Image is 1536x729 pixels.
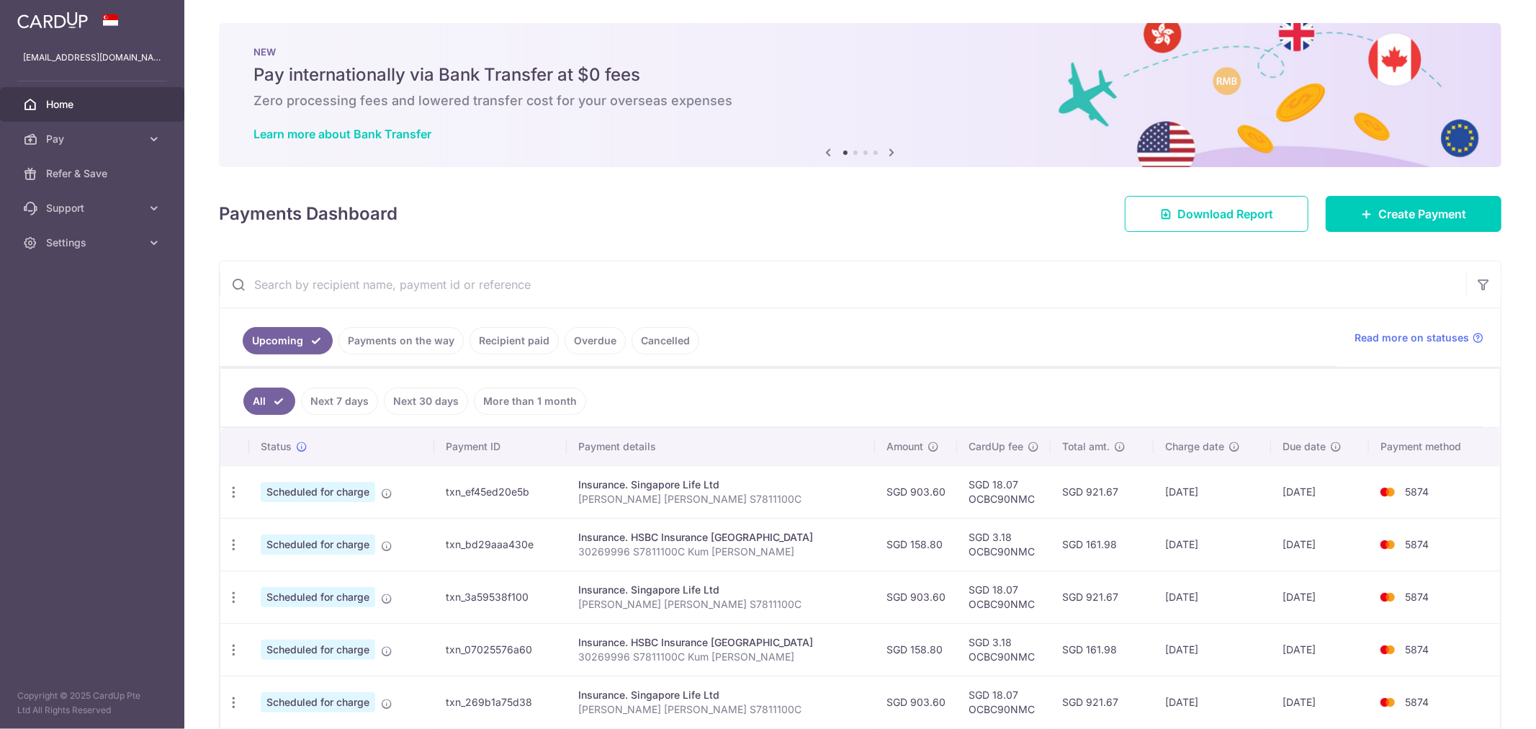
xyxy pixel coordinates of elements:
[1154,571,1271,623] td: [DATE]
[1373,694,1402,711] img: Bank Card
[1378,205,1466,223] span: Create Payment
[1051,518,1154,571] td: SGD 161.98
[1271,571,1369,623] td: [DATE]
[434,428,567,465] th: Payment ID
[470,327,559,354] a: Recipient paid
[46,236,141,250] span: Settings
[243,388,295,415] a: All
[1271,623,1369,676] td: [DATE]
[1373,641,1402,658] img: Bank Card
[474,388,586,415] a: More than 1 month
[1154,623,1271,676] td: [DATE]
[17,12,88,29] img: CardUp
[46,166,141,181] span: Refer & Save
[434,465,567,518] td: txn_ef45ed20e5b
[219,23,1501,167] img: Bank transfer banner
[567,428,875,465] th: Payment details
[1355,331,1483,345] a: Read more on statuses
[261,535,375,555] span: Scheduled for charge
[253,92,1467,109] h6: Zero processing fees and lowered transfer cost for your overseas expenses
[957,465,1051,518] td: SGD 18.07 OCBC90NMC
[1062,439,1110,454] span: Total amt.
[1373,536,1402,553] img: Bank Card
[261,692,375,712] span: Scheduled for charge
[875,465,957,518] td: SGD 903.60
[578,650,863,664] p: 30269996 S7811100C Kum [PERSON_NAME]
[261,439,292,454] span: Status
[1271,518,1369,571] td: [DATE]
[46,132,141,146] span: Pay
[875,623,957,676] td: SGD 158.80
[1405,643,1429,656] span: 5874
[1271,465,1369,518] td: [DATE]
[886,439,923,454] span: Amount
[578,597,863,612] p: [PERSON_NAME] [PERSON_NAME] S7811100C
[875,518,957,571] td: SGD 158.80
[957,518,1051,571] td: SGD 3.18 OCBC90NMC
[1154,465,1271,518] td: [DATE]
[434,623,567,676] td: txn_07025576a60
[957,623,1051,676] td: SGD 3.18 OCBC90NMC
[1405,696,1429,708] span: 5874
[875,571,957,623] td: SGD 903.60
[1405,486,1429,498] span: 5874
[1051,676,1154,728] td: SGD 921.67
[578,688,863,702] div: Insurance. Singapore Life Ltd
[957,676,1051,728] td: SGD 18.07 OCBC90NMC
[578,545,863,559] p: 30269996 S7811100C Kum [PERSON_NAME]
[565,327,626,354] a: Overdue
[1373,483,1402,501] img: Bank Card
[1125,196,1308,232] a: Download Report
[1283,439,1326,454] span: Due date
[969,439,1023,454] span: CardUp fee
[219,201,398,227] h4: Payments Dashboard
[261,640,375,660] span: Scheduled for charge
[384,388,468,415] a: Next 30 days
[957,571,1051,623] td: SGD 18.07 OCBC90NMC
[578,583,863,597] div: Insurance. Singapore Life Ltd
[875,676,957,728] td: SGD 903.60
[261,587,375,607] span: Scheduled for charge
[632,327,699,354] a: Cancelled
[23,50,161,65] p: [EMAIL_ADDRESS][DOMAIN_NAME]
[338,327,464,354] a: Payments on the way
[1271,676,1369,728] td: [DATE]
[434,571,567,623] td: txn_3a59538f100
[1326,196,1501,232] a: Create Payment
[243,327,333,354] a: Upcoming
[1051,465,1154,518] td: SGD 921.67
[578,635,863,650] div: Insurance. HSBC Insurance [GEOGRAPHIC_DATA]
[1165,439,1224,454] span: Charge date
[1154,676,1271,728] td: [DATE]
[261,482,375,502] span: Scheduled for charge
[253,127,431,141] a: Learn more about Bank Transfer
[253,46,1467,58] p: NEW
[578,702,863,717] p: [PERSON_NAME] [PERSON_NAME] S7811100C
[1154,518,1271,571] td: [DATE]
[578,478,863,492] div: Insurance. Singapore Life Ltd
[578,492,863,506] p: [PERSON_NAME] [PERSON_NAME] S7811100C
[1373,589,1402,606] img: Bank Card
[46,97,141,112] span: Home
[1405,538,1429,550] span: 5874
[1051,623,1154,676] td: SGD 161.98
[434,676,567,728] td: txn_269b1a75d38
[434,518,567,571] td: txn_bd29aaa430e
[578,530,863,545] div: Insurance. HSBC Insurance [GEOGRAPHIC_DATA]
[1177,205,1273,223] span: Download Report
[301,388,378,415] a: Next 7 days
[46,201,141,215] span: Support
[1051,571,1154,623] td: SGD 921.67
[220,261,1466,308] input: Search by recipient name, payment id or reference
[253,63,1467,86] h5: Pay internationally via Bank Transfer at $0 fees
[1355,331,1469,345] span: Read more on statuses
[1405,591,1429,603] span: 5874
[1369,428,1500,465] th: Payment method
